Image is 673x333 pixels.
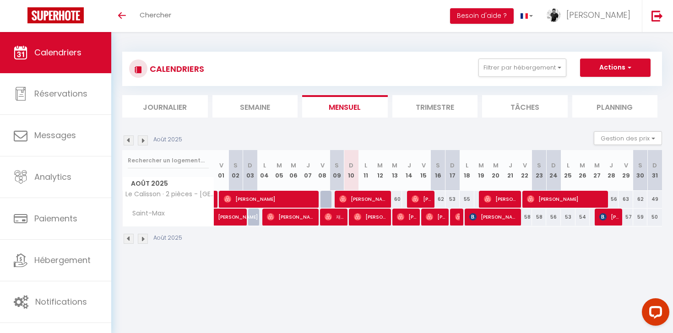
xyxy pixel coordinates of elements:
th: 07 [301,150,315,191]
abbr: V [523,161,527,170]
abbr: S [436,161,440,170]
th: 28 [604,150,619,191]
div: 58 [532,209,547,226]
span: [PERSON_NAME] [397,208,417,226]
abbr: S [335,161,339,170]
img: logout [651,10,663,21]
th: 11 [358,150,373,191]
th: 15 [416,150,431,191]
span: [PERSON_NAME] [224,190,317,208]
span: Paiements [34,213,77,224]
th: 18 [460,150,474,191]
p: Août 2025 [153,234,182,242]
span: Notifications [35,296,87,307]
span: Le Calisson · 2 pièces - [GEOGRAPHIC_DATA][PERSON_NAME] avec parking privé [124,191,216,198]
button: Besoin d'aide ? [450,8,514,24]
span: 재원 서 [325,208,344,226]
abbr: M [478,161,484,170]
div: 49 [647,191,662,208]
div: 56 [604,191,619,208]
iframe: LiveChat chat widget [635,295,673,333]
abbr: L [567,161,570,170]
abbr: V [422,161,426,170]
span: [PERSON_NAME] [469,208,518,226]
span: Calendriers [34,47,81,58]
th: 06 [286,150,301,191]
abbr: M [277,161,282,170]
span: [PERSON_NAME] [412,190,431,208]
div: 60 [387,191,402,208]
span: Chercher [140,10,171,20]
abbr: M [392,161,397,170]
span: [PERSON_NAME] [599,208,619,226]
abbr: J [306,161,310,170]
th: 02 [228,150,243,191]
th: 30 [633,150,648,191]
th: 31 [647,150,662,191]
abbr: L [364,161,367,170]
abbr: D [652,161,657,170]
img: Super Booking [27,7,84,23]
th: 21 [503,150,518,191]
abbr: V [219,161,223,170]
th: 23 [532,150,547,191]
span: [PERSON_NAME] [455,208,460,226]
span: [PERSON_NAME] [339,190,388,208]
div: 54 [575,209,590,226]
th: 17 [445,150,460,191]
button: Actions [580,59,651,77]
abbr: M [580,161,585,170]
div: 56 [546,209,561,226]
abbr: V [624,161,628,170]
abbr: D [349,161,353,170]
th: 12 [373,150,388,191]
div: 59 [633,209,648,226]
abbr: V [320,161,325,170]
div: 63 [619,191,633,208]
abbr: D [551,161,556,170]
th: 26 [575,150,590,191]
th: 14 [402,150,417,191]
abbr: M [291,161,296,170]
li: Semaine [212,95,298,118]
th: 20 [488,150,503,191]
th: 19 [474,150,489,191]
abbr: M [493,161,499,170]
div: 55 [460,191,474,208]
span: Messages [34,129,76,141]
abbr: M [594,161,600,170]
div: 50 [647,209,662,226]
div: 53 [445,191,460,208]
span: [PERSON_NAME] [218,204,260,221]
th: 27 [590,150,604,191]
input: Rechercher un logement... [128,152,209,169]
th: 01 [214,150,229,191]
span: [PERSON_NAME] [354,208,388,226]
p: Août 2025 [153,135,182,144]
abbr: M [377,161,383,170]
div: 57 [619,209,633,226]
img: ... [547,8,560,22]
div: 62 [431,191,445,208]
span: [PERSON_NAME] [484,190,518,208]
a: [PERSON_NAME] [214,209,229,226]
abbr: L [466,161,468,170]
th: 03 [243,150,258,191]
abbr: J [609,161,613,170]
th: 25 [561,150,575,191]
th: 10 [344,150,359,191]
th: 22 [517,150,532,191]
li: Trimestre [392,95,478,118]
th: 09 [330,150,344,191]
abbr: S [233,161,238,170]
span: [PERSON_NAME] [566,9,630,21]
abbr: J [407,161,411,170]
span: Août 2025 [123,177,214,190]
span: [PERSON_NAME] [267,208,316,226]
h3: CALENDRIERS [147,59,204,79]
li: Journalier [122,95,208,118]
li: Tâches [482,95,568,118]
th: 24 [546,150,561,191]
abbr: J [509,161,512,170]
